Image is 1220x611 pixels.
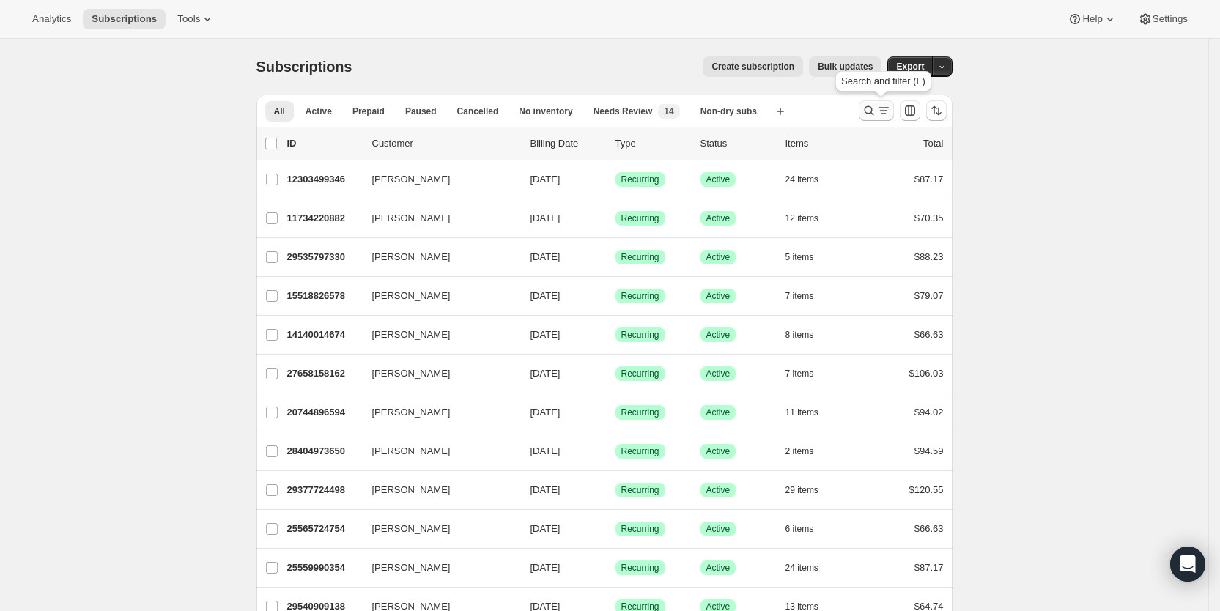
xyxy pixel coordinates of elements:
[287,405,361,420] p: 20744896594
[530,136,604,151] p: Billing Date
[785,519,830,539] button: 6 items
[363,478,510,502] button: [PERSON_NAME]
[785,325,830,345] button: 8 items
[700,105,757,117] span: Non-dry subs
[621,562,659,574] span: Recurring
[1129,9,1197,29] button: Settings
[287,211,361,226] p: 11734220882
[363,362,510,385] button: [PERSON_NAME]
[785,407,818,418] span: 11 items
[859,100,894,121] button: Search and filter results
[287,250,361,264] p: 29535797330
[896,61,924,73] span: Export
[785,174,818,185] span: 24 items
[621,290,659,302] span: Recurring
[785,290,814,302] span: 7 items
[363,245,510,269] button: [PERSON_NAME]
[914,212,944,223] span: $70.35
[287,519,944,539] div: 25565724754[PERSON_NAME][DATE]SuccessRecurringSuccessActive6 items$66.63
[914,251,944,262] span: $88.23
[530,290,561,301] span: [DATE]
[372,483,451,497] span: [PERSON_NAME]
[785,562,818,574] span: 24 items
[621,523,659,535] span: Recurring
[287,366,361,381] p: 27658158162
[809,56,881,77] button: Bulk updates
[530,368,561,379] span: [DATE]
[287,208,944,229] div: 11734220882[PERSON_NAME][DATE]SuccessRecurringSuccessActive12 items$70.35
[274,105,285,117] span: All
[23,9,80,29] button: Analytics
[621,407,659,418] span: Recurring
[352,105,385,117] span: Prepaid
[519,105,572,117] span: No inventory
[363,207,510,230] button: [PERSON_NAME]
[372,366,451,381] span: [PERSON_NAME]
[83,9,166,29] button: Subscriptions
[785,402,835,423] button: 11 items
[706,484,731,496] span: Active
[703,56,803,77] button: Create subscription
[900,100,920,121] button: Customize table column order and visibility
[363,323,510,347] button: [PERSON_NAME]
[1153,13,1188,25] span: Settings
[363,440,510,463] button: [PERSON_NAME]
[530,251,561,262] span: [DATE]
[372,327,451,342] span: [PERSON_NAME]
[706,562,731,574] span: Active
[372,560,451,575] span: [PERSON_NAME]
[818,61,873,73] span: Bulk updates
[363,168,510,191] button: [PERSON_NAME]
[887,56,933,77] button: Export
[372,522,451,536] span: [PERSON_NAME]
[706,445,731,457] span: Active
[785,286,830,306] button: 7 items
[372,250,451,264] span: [PERSON_NAME]
[785,247,830,267] button: 5 items
[287,247,944,267] div: 29535797330[PERSON_NAME][DATE]SuccessRecurringSuccessActive5 items$88.23
[785,484,818,496] span: 29 items
[914,562,944,573] span: $87.17
[909,484,944,495] span: $120.55
[287,136,944,151] div: IDCustomerBilling DateTypeStatusItemsTotal
[372,211,451,226] span: [PERSON_NAME]
[287,289,361,303] p: 15518826578
[92,13,157,25] span: Subscriptions
[914,174,944,185] span: $87.17
[615,136,689,151] div: Type
[785,212,818,224] span: 12 items
[621,329,659,341] span: Recurring
[706,407,731,418] span: Active
[32,13,71,25] span: Analytics
[287,363,944,384] div: 27658158162[PERSON_NAME][DATE]SuccessRecurringSuccessActive7 items$106.03
[926,100,947,121] button: Sort the results
[530,562,561,573] span: [DATE]
[405,105,437,117] span: Paused
[909,368,944,379] span: $106.03
[372,405,451,420] span: [PERSON_NAME]
[785,445,814,457] span: 2 items
[594,105,653,117] span: Needs Review
[664,105,673,117] span: 14
[711,61,794,73] span: Create subscription
[287,480,944,500] div: 29377724498[PERSON_NAME][DATE]SuccessRecurringSuccessActive29 items$120.55
[785,441,830,462] button: 2 items
[287,444,361,459] p: 28404973650
[1082,13,1102,25] span: Help
[363,284,510,308] button: [PERSON_NAME]
[785,329,814,341] span: 8 items
[621,445,659,457] span: Recurring
[530,407,561,418] span: [DATE]
[530,329,561,340] span: [DATE]
[287,402,944,423] div: 20744896594[PERSON_NAME][DATE]SuccessRecurringSuccessActive11 items$94.02
[372,444,451,459] span: [PERSON_NAME]
[706,523,731,535] span: Active
[914,290,944,301] span: $79.07
[530,484,561,495] span: [DATE]
[785,480,835,500] button: 29 items
[785,169,835,190] button: 24 items
[706,212,731,224] span: Active
[372,136,519,151] p: Customer
[706,329,731,341] span: Active
[530,174,561,185] span: [DATE]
